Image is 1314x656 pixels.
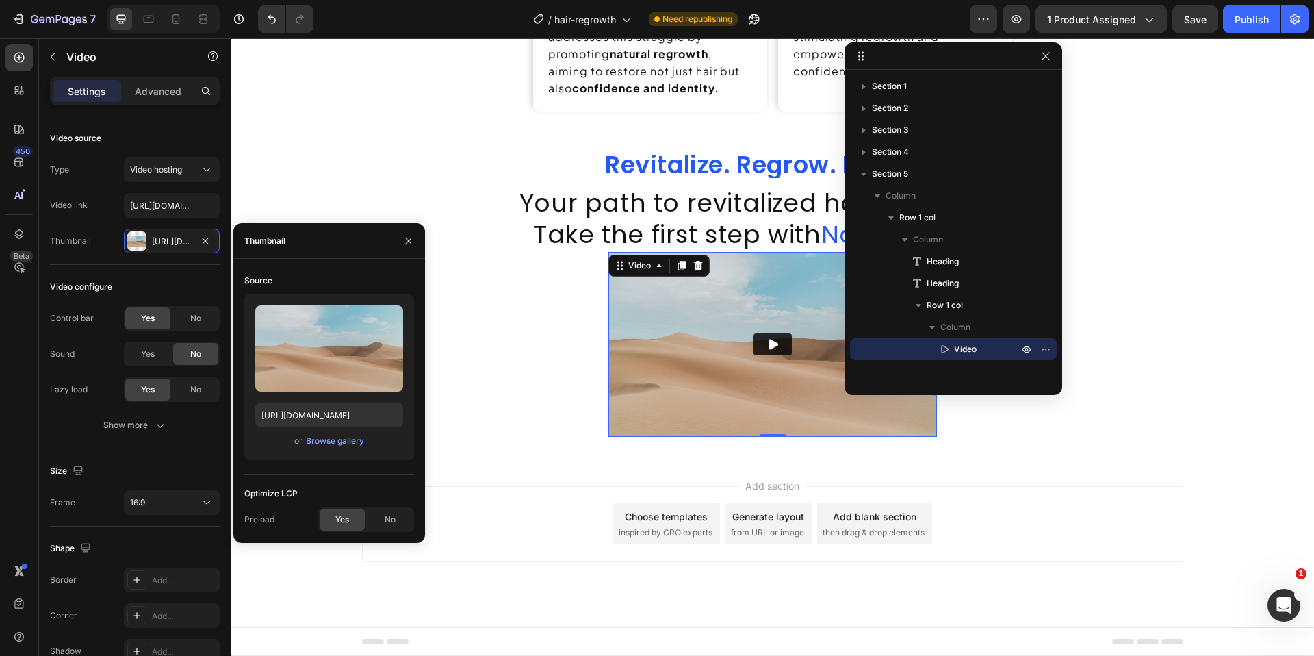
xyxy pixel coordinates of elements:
span: from URL or image [500,488,574,501]
span: Heading [927,255,959,268]
span: hair-regrowth [554,12,616,27]
button: Play [523,295,561,317]
span: Take the first step with [303,179,590,214]
p: Settings [68,84,106,99]
button: 16:9 [124,490,220,515]
div: Show more [103,418,167,432]
div: Beta [10,251,33,262]
p: ⁠⁠⁠⁠⁠⁠⁠ [270,149,814,212]
div: Video link [50,199,88,212]
span: Column [913,233,943,247]
div: Border [50,574,77,586]
button: 7 [5,5,102,33]
span: Add section [509,440,574,455]
span: Section 1 [872,79,907,93]
span: Yes [141,383,155,396]
span: Section 4 [872,145,909,159]
div: Type [50,164,69,176]
img: preview-image [255,305,403,392]
div: Sound [50,348,75,360]
span: Heading [927,277,959,290]
span: Revitalize. Regrow. Rejoice. [374,110,709,143]
div: Add blank section [602,471,686,485]
div: Video source [50,132,101,144]
button: Browse gallery [305,434,365,448]
p: Advanced [135,84,181,99]
span: Nordic Biolabs [591,179,774,214]
div: Optimize LCP [244,488,298,500]
div: Lazy load [50,383,88,396]
button: Show more [50,413,220,438]
div: Shape [50,540,94,558]
span: Section 2 [872,101,908,115]
span: Your path to revitalized hair starts here. [289,147,795,182]
div: Add... [152,575,216,587]
div: Add... [152,610,216,622]
div: Thumbnail [244,235,285,247]
strong: confidence and identity. [342,42,489,57]
iframe: Design area [231,38,1314,656]
span: Row 1 col [927,299,963,312]
div: Choose templates [394,471,477,485]
span: Yes [141,312,155,325]
div: Undo/Redo [258,5,313,33]
span: Column [886,189,916,203]
span: Column [940,320,970,334]
span: Need republishing [662,13,732,25]
span: No [190,348,201,360]
button: Video hosting [124,157,220,182]
span: or [294,433,302,449]
h2: Rich Text Editor. Editing area: main [268,148,816,214]
div: Preload [244,514,274,526]
div: Browse gallery [306,435,364,447]
span: No [190,383,201,396]
div: 450 [13,146,33,157]
div: Corner [50,609,77,622]
input: https://example.com/image.jpg [255,403,403,427]
iframe: Intercom live chat [1267,589,1300,622]
div: Publish [1235,12,1269,27]
span: Yes [141,348,155,360]
span: / [548,12,552,27]
span: inspired by CRO experts [388,488,482,501]
div: Generate layout [502,471,574,485]
input: Insert video url here [124,193,220,218]
div: Size [50,462,86,481]
div: Thumbnail [50,235,91,247]
img: Alt image [378,214,706,399]
p: 7 [90,11,96,27]
span: No [385,514,396,526]
span: Section 3 [872,123,909,137]
span: 1 [1296,568,1306,579]
span: . [774,179,780,214]
span: Save [1184,14,1207,25]
div: [URL][DOMAIN_NAME] [152,236,192,248]
div: Control bar [50,312,94,325]
button: Save [1172,5,1218,33]
button: 1 product assigned [1035,5,1167,33]
span: No [190,312,201,325]
button: Publish [1223,5,1280,33]
span: Yes [335,514,349,526]
span: Section 5 [872,167,908,181]
p: Video [66,49,183,65]
span: then drag & drop elements [592,488,694,501]
span: Video hosting [130,164,182,175]
span: Row 1 col [899,211,936,225]
div: Video configure [50,281,112,293]
span: Video [954,342,977,356]
div: Source [244,275,272,287]
span: 16:9 [130,497,145,507]
div: Video [395,221,423,234]
span: 1 product assigned [1047,12,1136,27]
div: Frame [50,496,75,509]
